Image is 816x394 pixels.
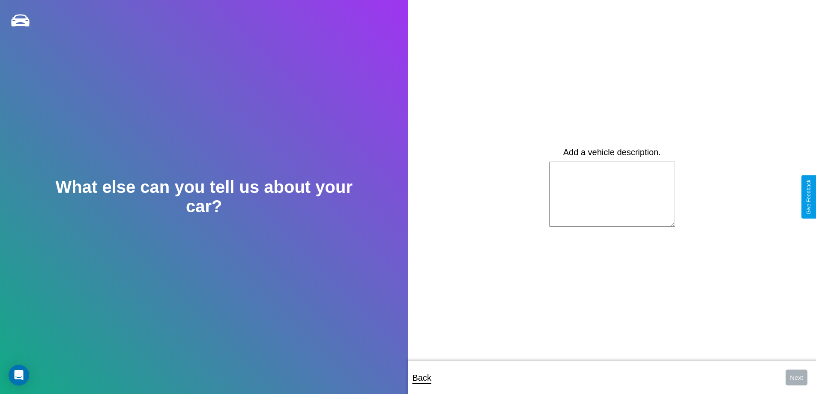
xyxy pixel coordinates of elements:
button: Next [786,370,807,385]
div: Open Intercom Messenger [9,365,29,385]
h2: What else can you tell us about your car? [41,177,367,216]
label: Add a vehicle description. [563,147,661,157]
div: Give Feedback [806,180,812,214]
p: Back [412,370,431,385]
